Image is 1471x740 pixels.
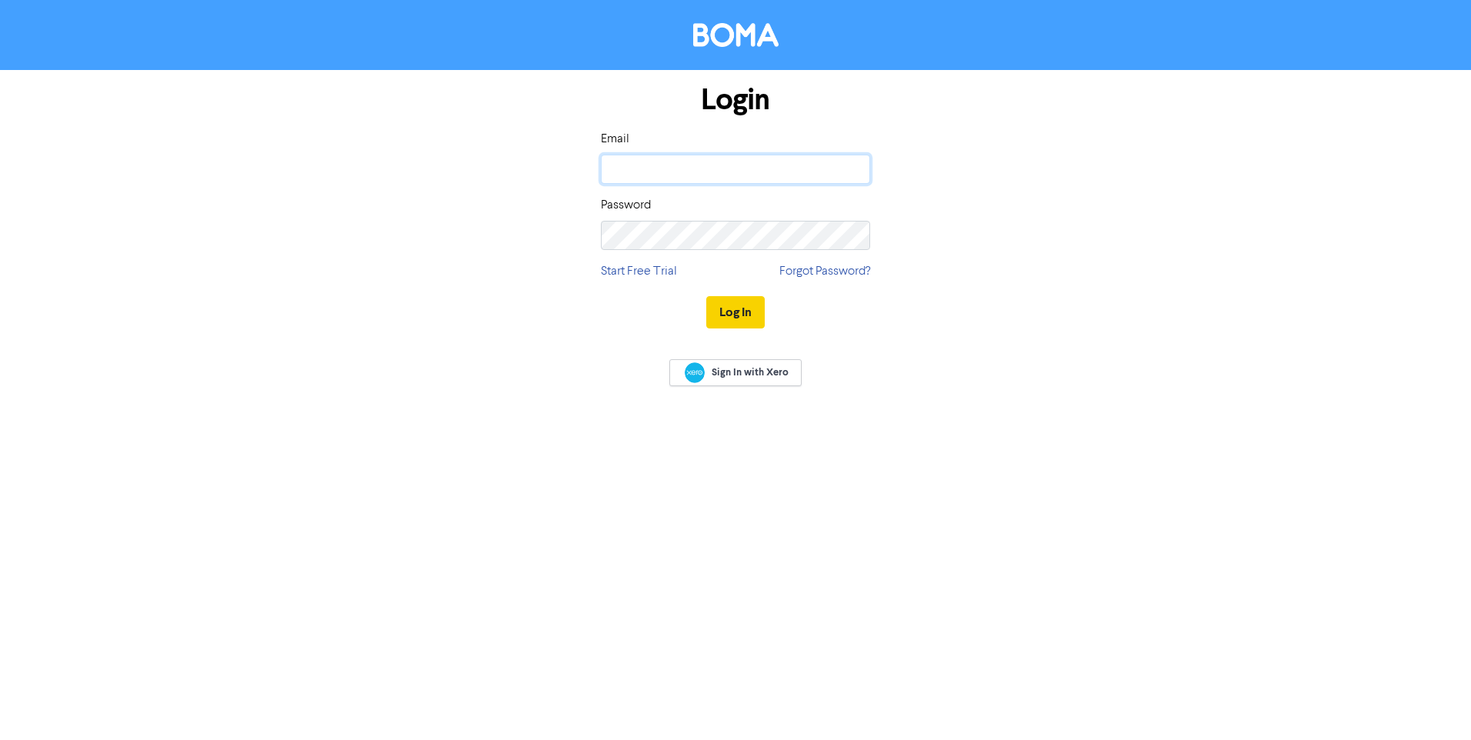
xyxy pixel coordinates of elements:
[601,262,677,281] a: Start Free Trial
[706,296,765,328] button: Log In
[601,82,870,118] h1: Login
[1394,666,1471,740] iframe: Chat Widget
[669,359,802,386] a: Sign In with Xero
[712,365,789,379] span: Sign In with Xero
[693,23,779,47] img: BOMA Logo
[685,362,705,383] img: Xero logo
[601,130,629,148] label: Email
[779,262,870,281] a: Forgot Password?
[601,196,651,215] label: Password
